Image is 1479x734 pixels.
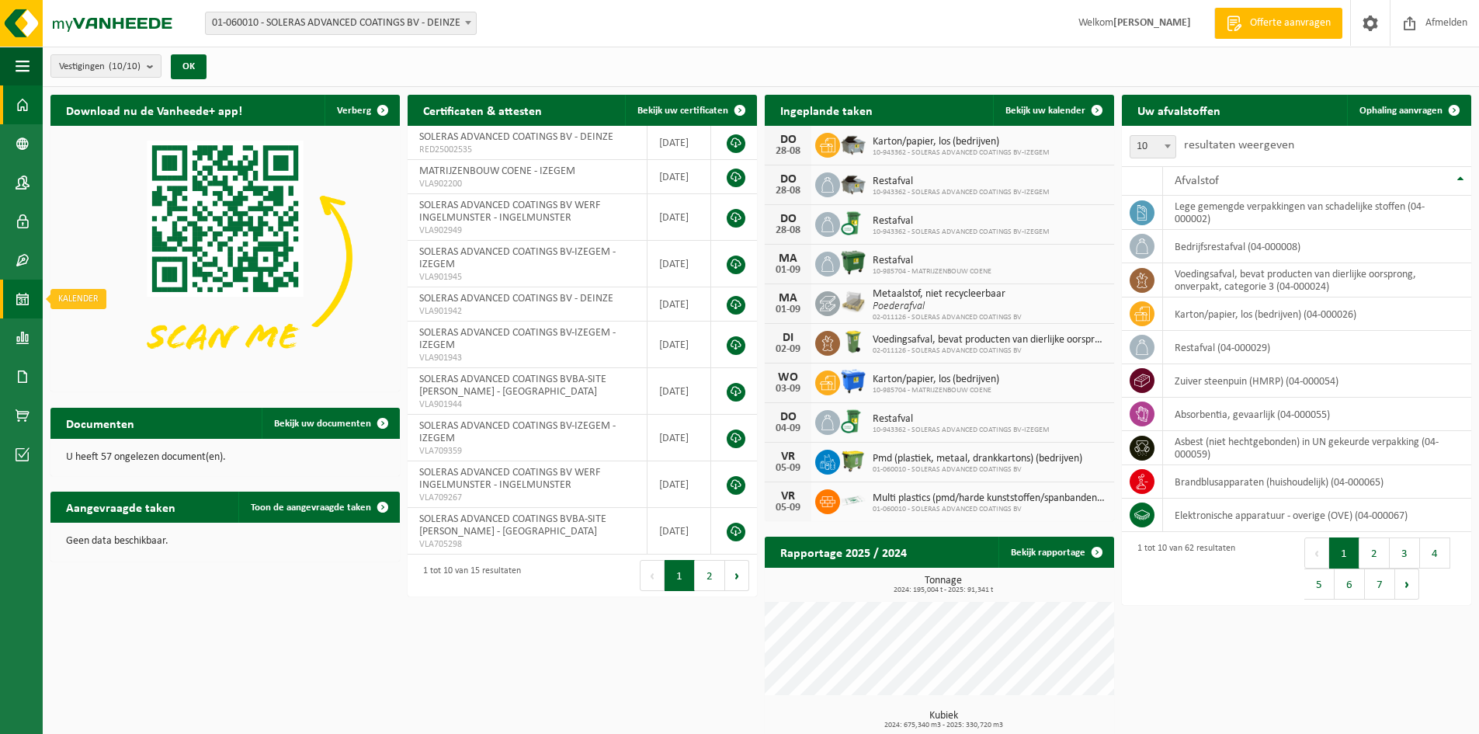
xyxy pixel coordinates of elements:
span: 02-011126 - SOLERAS ADVANCED COATINGS BV [873,346,1106,356]
td: [DATE] [647,194,711,241]
div: 03-09 [772,384,804,395]
td: [DATE] [647,160,711,194]
button: 6 [1335,569,1365,600]
div: 01-09 [772,304,804,315]
a: Ophaling aanvragen [1347,95,1470,126]
span: VLA901942 [419,305,635,318]
span: VLA709359 [419,445,635,457]
td: restafval (04-000029) [1163,331,1471,364]
h2: Ingeplande taken [765,95,888,125]
span: 01-060010 - SOLERAS ADVANCED COATINGS BV [873,465,1082,475]
div: DO [772,213,804,225]
span: 10 [1130,136,1175,158]
td: [DATE] [647,287,711,322]
span: Bekijk uw documenten [274,419,371,429]
span: 10-943362 - SOLERAS ADVANCED COATINGS BV-IZEGEM [873,228,1050,237]
a: Offerte aanvragen [1214,8,1342,39]
span: VLA709267 [419,492,635,504]
td: [DATE] [647,415,711,461]
div: 05-09 [772,503,804,513]
div: 28-08 [772,186,804,197]
a: Bekijk uw documenten [262,408,398,439]
span: SOLERAS ADVANCED COATINGS BVBA-SITE [PERSON_NAME] - [GEOGRAPHIC_DATA] [419,374,606,398]
td: voedingsafval, bevat producten van dierlijke oorsprong, onverpakt, categorie 3 (04-000024) [1163,263,1471,297]
td: [DATE] [647,241,711,287]
a: Bekijk uw certificaten [625,95,755,126]
span: Restafval [873,176,1050,188]
span: SOLERAS ADVANCED COATINGS BV-IZEGEM - IZEGEM [419,246,616,270]
button: 1 [1329,537,1359,569]
button: Next [725,560,749,591]
a: Bekijk uw kalender [993,95,1113,126]
span: 10 [1130,135,1176,158]
div: DO [772,134,804,146]
span: Ophaling aanvragen [1359,106,1443,116]
div: 1 tot 10 van 62 resultaten [1130,536,1235,601]
span: Vestigingen [59,55,141,78]
span: VLA902949 [419,224,635,237]
img: LP-PA-00000-WDN-11 [840,289,866,315]
button: 3 [1390,537,1420,569]
span: SOLERAS ADVANCED COATINGS BV-IZEGEM - IZEGEM [419,420,616,444]
span: Bekijk uw certificaten [637,106,728,116]
strong: [PERSON_NAME] [1113,17,1191,29]
button: Previous [1304,537,1329,569]
h2: Rapportage 2025 / 2024 [765,537,922,567]
span: 01-060010 - SOLERAS ADVANCED COATINGS BV - DEINZE [205,12,477,35]
span: 2024: 675,340 m3 - 2025: 330,720 m3 [772,722,1114,729]
span: Pmd (plastiek, metaal, drankkartons) (bedrijven) [873,453,1082,465]
span: VLA902200 [419,178,635,190]
a: Toon de aangevraagde taken [238,492,398,523]
div: 04-09 [772,423,804,434]
button: 2 [695,560,725,591]
img: WB-5000-GAL-GY-01 [840,170,866,197]
a: Bekijk rapportage [998,537,1113,568]
td: elektronische apparatuur - overige (OVE) (04-000067) [1163,499,1471,532]
span: Voedingsafval, bevat producten van dierlijke oorsprong, onverpakt, categorie 3 [873,334,1106,346]
span: Multi plastics (pmd/harde kunststoffen/spanbanden/eps/folie naturel/folie gemeng... [873,492,1106,505]
div: 05-09 [772,463,804,474]
div: 02-09 [772,344,804,355]
img: WB-1100-HPE-BE-01 [840,368,866,395]
button: 2 [1359,537,1390,569]
div: DO [772,411,804,423]
td: [DATE] [647,322,711,368]
img: WB-0240-CU [840,210,866,236]
span: SOLERAS ADVANCED COATINGS BV - DEINZE [419,131,613,143]
button: OK [171,54,207,79]
span: 10-943362 - SOLERAS ADVANCED COATINGS BV-IZEGEM [873,426,1050,435]
span: Afvalstof [1175,175,1219,187]
h2: Aangevraagde taken [50,492,191,522]
td: lege gemengde verpakkingen van schadelijke stoffen (04-000002) [1163,196,1471,230]
span: Restafval [873,255,991,267]
div: VR [772,450,804,463]
h3: Kubiek [772,711,1114,729]
span: Bekijk uw kalender [1005,106,1085,116]
div: 1 tot 10 van 15 resultaten [415,558,521,593]
div: MA [772,252,804,265]
h3: Tonnage [772,576,1114,594]
i: Poederafval [873,301,925,312]
span: VLA705298 [419,538,635,551]
span: 01-060010 - SOLERAS ADVANCED COATINGS BV [873,505,1106,514]
td: asbest (niet hechtgebonden) in UN gekeurde verpakking (04-000059) [1163,431,1471,465]
span: Toon de aangevraagde taken [251,503,371,513]
td: [DATE] [647,126,711,160]
button: Verberg [325,95,398,126]
span: SOLERAS ADVANCED COATINGS BV WERF INGELMUNSTER - INGELMUNSTER [419,467,600,491]
span: MATRIJZENBOUW COENE - IZEGEM [419,165,575,177]
label: resultaten weergeven [1184,139,1294,151]
td: [DATE] [647,508,711,555]
button: Next [1395,569,1419,600]
span: SOLERAS ADVANCED COATINGS BV WERF INGELMUNSTER - INGELMUNSTER [419,200,600,224]
img: Download de VHEPlus App [50,126,400,388]
p: U heeft 57 ongelezen document(en). [66,452,384,463]
span: 2024: 195,004 t - 2025: 91,341 t [772,586,1114,594]
img: LP-SK-00500-LPE-16 [840,487,866,513]
span: Restafval [873,413,1050,426]
td: karton/papier, los (bedrijven) (04-000026) [1163,297,1471,331]
button: 5 [1304,569,1335,600]
div: VR [772,490,804,503]
span: Offerte aanvragen [1246,16,1335,31]
img: WB-0240-CU [840,408,866,434]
